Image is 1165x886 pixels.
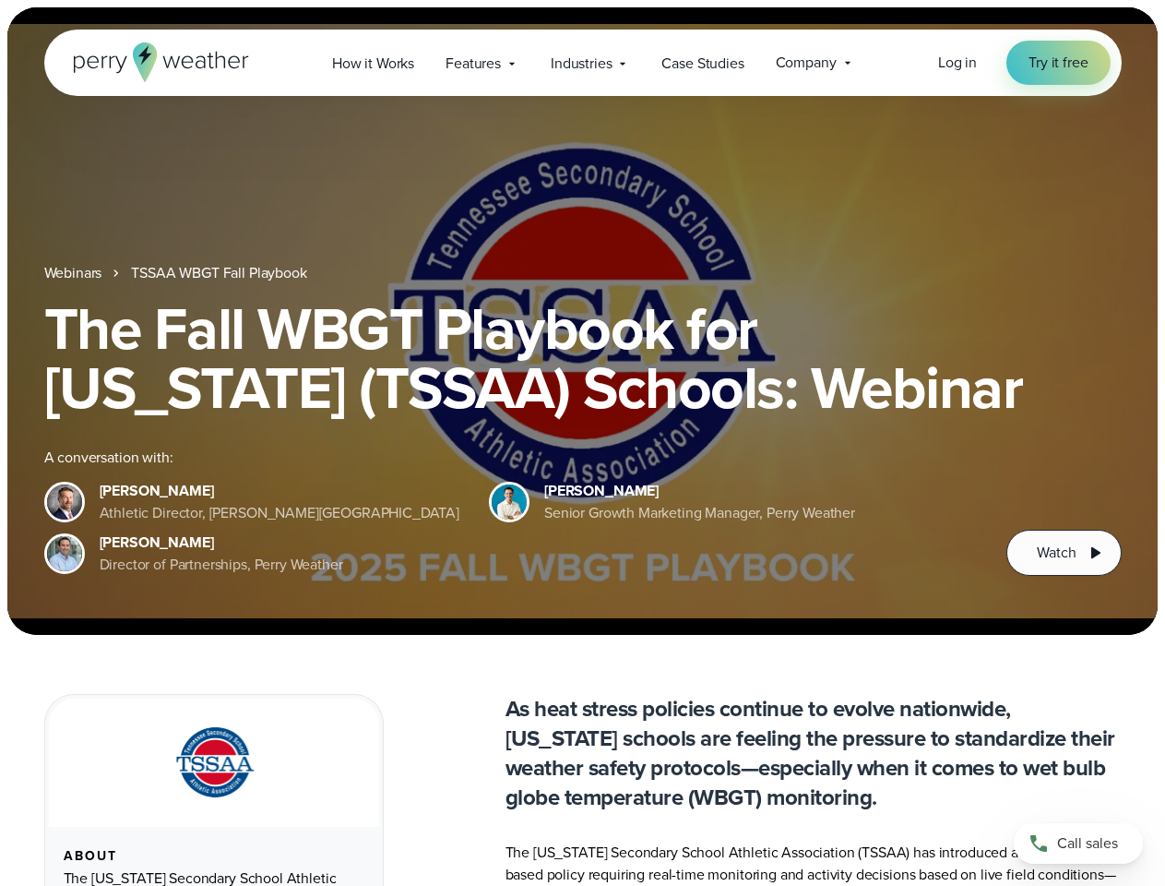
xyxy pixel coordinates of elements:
[100,480,460,502] div: [PERSON_NAME]
[492,485,527,520] img: Spencer Patton, Perry Weather
[47,536,82,571] img: Jeff Wood
[316,44,430,82] a: How it Works
[661,53,743,75] span: Case Studies
[1057,832,1118,855] span: Call sales
[44,262,1122,284] nav: Breadcrumb
[44,262,102,284] a: Webinars
[1006,530,1121,576] button: Watch
[776,52,837,74] span: Company
[646,44,759,82] a: Case Studies
[938,52,977,74] a: Log in
[131,262,306,284] a: TSSAA WBGT Fall Playbook
[100,554,343,576] div: Director of Partnerships, Perry Weather
[544,480,855,502] div: [PERSON_NAME]
[544,502,855,524] div: Senior Growth Marketing Manager, Perry Weather
[64,849,364,864] div: About
[1006,41,1110,85] a: Try it free
[100,502,460,524] div: Athletic Director, [PERSON_NAME][GEOGRAPHIC_DATA]
[332,53,414,75] span: How it Works
[1028,52,1088,74] span: Try it free
[152,721,276,805] img: TSSAA-Tennessee-Secondary-School-Athletic-Association.svg
[551,53,612,75] span: Industries
[1037,542,1076,564] span: Watch
[1014,823,1143,864] a: Call sales
[446,53,501,75] span: Features
[44,299,1122,417] h1: The Fall WBGT Playbook for [US_STATE] (TSSAA) Schools: Webinar
[44,447,978,469] div: A conversation with:
[938,52,977,73] span: Log in
[505,694,1122,812] p: As heat stress policies continue to evolve nationwide, [US_STATE] schools are feeling the pressur...
[100,532,343,554] div: [PERSON_NAME]
[47,485,82,520] img: Brian Wyatt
